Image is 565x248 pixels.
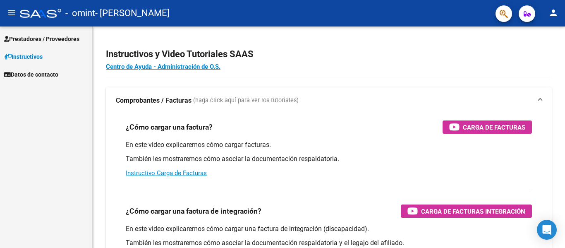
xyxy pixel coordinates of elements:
p: En este video explicaremos cómo cargar facturas. [126,140,532,149]
a: Instructivo Carga de Facturas [126,169,207,177]
p: También les mostraremos cómo asociar la documentación respaldatoria. [126,154,532,164]
button: Carga de Facturas [443,120,532,134]
mat-icon: person [548,8,558,18]
span: - omint [65,4,95,22]
button: Carga de Facturas Integración [401,205,532,218]
span: Instructivos [4,52,43,61]
strong: Comprobantes / Facturas [116,96,192,105]
span: (haga click aquí para ver los tutoriales) [193,96,299,105]
p: En este video explicaremos cómo cargar una factura de integración (discapacidad). [126,224,532,234]
mat-expansion-panel-header: Comprobantes / Facturas (haga click aquí para ver los tutoriales) [106,87,552,114]
h3: ¿Cómo cargar una factura de integración? [126,205,261,217]
a: Centro de Ayuda - Administración de O.S. [106,63,220,70]
div: Open Intercom Messenger [537,220,557,240]
span: Prestadores / Proveedores [4,34,79,43]
span: Carga de Facturas Integración [421,206,525,217]
p: También les mostraremos cómo asociar la documentación respaldatoria y el legajo del afiliado. [126,238,532,248]
h2: Instructivos y Video Tutoriales SAAS [106,46,552,62]
span: Datos de contacto [4,70,58,79]
mat-icon: menu [7,8,17,18]
span: - [PERSON_NAME] [95,4,170,22]
span: Carga de Facturas [463,122,525,132]
h3: ¿Cómo cargar una factura? [126,121,213,133]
